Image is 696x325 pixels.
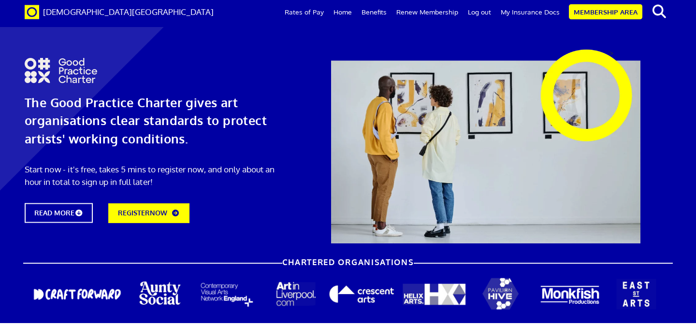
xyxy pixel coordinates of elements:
[108,203,189,223] a: REGISTERNOW
[569,4,642,19] a: Membership Area
[357,0,391,24] a: Benefits
[463,0,496,24] a: Log out
[496,0,565,24] a: My Insurance Docs
[391,0,463,24] a: Renew Membership
[25,163,286,188] p: Start now - it's free, takes 5 mins to register now, and only about an hour in total to sign up i...
[329,0,357,24] a: Home
[43,7,214,16] span: [DEMOGRAPHIC_DATA][GEOGRAPHIC_DATA]
[644,1,674,22] button: search
[25,203,93,223] a: READ MORE
[609,49,613,57] picture: >
[282,258,414,267] span: CHARTERED ORGANISATIONS
[17,0,221,24] a: Brand [DEMOGRAPHIC_DATA][GEOGRAPHIC_DATA]
[25,94,286,148] h1: The Good Practice Charter gives art organisations clear standards to protect artists' working con...
[150,209,167,217] span: NOW
[280,0,329,24] a: Rates of Pay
